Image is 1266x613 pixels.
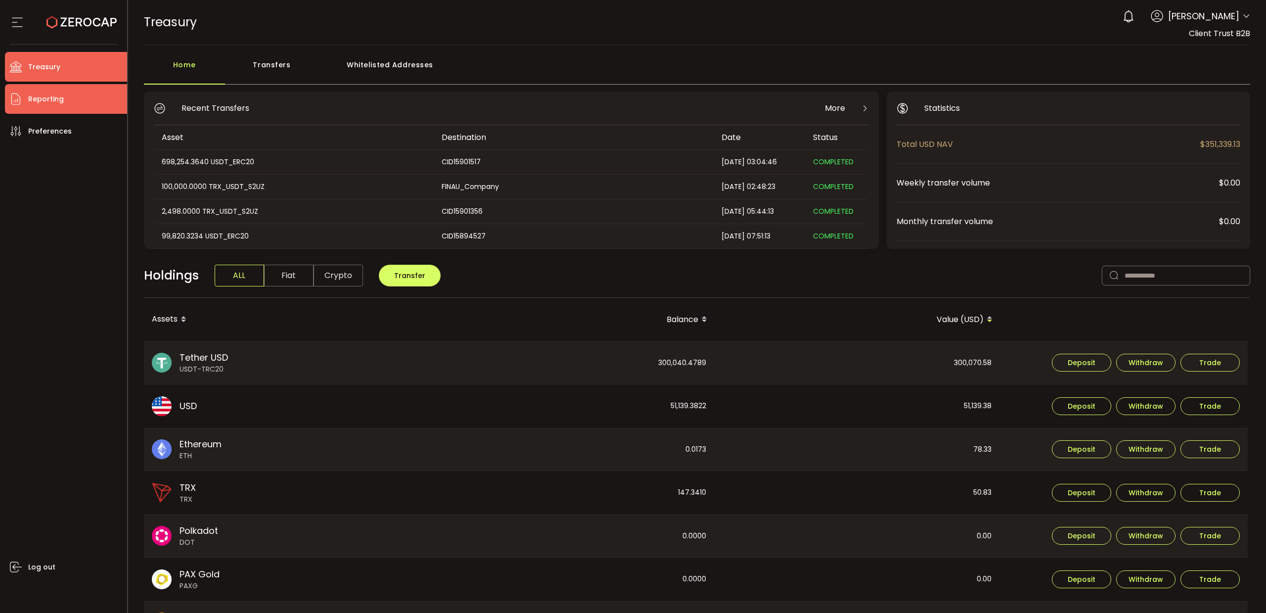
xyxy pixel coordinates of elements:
span: Deposit [1068,576,1095,583]
div: 78.33 [715,428,999,471]
div: Destination [434,132,714,143]
button: Deposit [1052,570,1111,588]
span: Recent Transfers [181,102,249,114]
div: 100,000.0000 TRX_USDT_S2UZ [154,181,433,192]
button: Trade [1180,354,1240,372]
div: 0.0000 [430,558,714,601]
button: Withdraw [1116,440,1176,458]
span: Ethereum [180,437,222,451]
span: $351,339.13 [1200,138,1240,150]
div: Date [714,132,805,143]
div: [DATE] 07:51:13 [714,231,805,242]
div: 51,139.38 [715,384,999,428]
button: Withdraw [1116,484,1176,502]
div: 51,139.3822 [430,384,714,428]
button: Trade [1180,527,1240,545]
span: Trade [1199,446,1221,453]
span: ETH [180,451,222,461]
div: Transfers [225,55,319,85]
div: 147.3410 [430,471,714,515]
div: Status [805,132,867,143]
div: 300,070.58 [715,342,999,384]
span: Withdraw [1129,576,1163,583]
span: Deposit [1068,532,1095,539]
div: Value (USD) [715,311,1000,328]
span: Reporting [28,92,64,106]
div: FINAU_Company [434,181,713,192]
div: 2,498.0000 TRX_USDT_S2UZ [154,206,433,217]
span: ALL [215,265,264,286]
div: Whitelisted Addresses [319,55,461,85]
div: [DATE] 03:04:46 [714,156,805,168]
span: Withdraw [1129,446,1163,453]
button: Trade [1180,440,1240,458]
div: 0.0000 [430,515,714,558]
span: Tether USD [180,351,228,364]
span: COMPLETED [813,157,854,167]
span: Weekly transfer volume [897,177,1219,189]
span: USDT-TRC20 [180,364,228,375]
button: Deposit [1052,484,1111,502]
div: 0.00 [715,515,999,558]
span: PAXG [180,581,220,591]
iframe: Chat Widget [1217,566,1266,613]
div: CID15901517 [434,156,713,168]
span: Withdraw [1129,359,1163,366]
span: Trade [1199,359,1221,366]
span: Withdraw [1129,403,1163,410]
span: Trade [1199,489,1221,496]
button: Trade [1180,397,1240,415]
span: Withdraw [1129,489,1163,496]
img: paxg_portfolio.svg [152,569,172,589]
button: Withdraw [1116,527,1176,545]
span: Treasury [144,13,197,31]
button: Trade [1180,484,1240,502]
span: Deposit [1068,446,1095,453]
span: Trade [1199,576,1221,583]
img: eth_portfolio.svg [152,439,172,459]
div: 0.0173 [430,428,714,471]
div: 50.83 [715,471,999,515]
span: Withdraw [1129,532,1163,539]
img: dot_portfolio.svg [152,526,172,546]
span: [PERSON_NAME] [1168,9,1239,23]
img: usdt_portfolio.svg [152,353,172,373]
span: Fiat [264,265,314,286]
button: Deposit [1052,440,1111,458]
span: Transfer [394,271,425,281]
div: Balance [430,311,715,328]
div: 698,254.3640 USDT_ERC20 [154,156,433,168]
button: Withdraw [1116,354,1176,372]
span: Treasury [28,60,60,74]
span: DOT [180,537,218,548]
button: Withdraw [1116,397,1176,415]
button: Deposit [1052,354,1111,372]
button: Transfer [379,265,441,286]
div: 0.00 [715,558,999,601]
div: CID15894527 [434,231,713,242]
span: Preferences [28,124,72,139]
span: PAX Gold [180,567,220,581]
span: COMPLETED [813,182,854,191]
div: [DATE] 02:48:23 [714,181,805,192]
span: TRX [180,481,196,494]
button: Withdraw [1116,570,1176,588]
span: Monthly transfer volume [897,215,1219,228]
span: Log out [28,560,55,574]
span: Deposit [1068,359,1095,366]
span: More [825,102,845,114]
span: Deposit [1068,403,1095,410]
span: $0.00 [1219,177,1240,189]
span: COMPLETED [813,206,854,216]
button: Deposit [1052,527,1111,545]
span: Deposit [1068,489,1095,496]
div: Assets [144,311,430,328]
div: Asset [154,132,434,143]
span: $0.00 [1219,215,1240,228]
div: 300,040.4789 [430,342,714,384]
span: Polkadot [180,524,218,537]
span: COMPLETED [813,231,854,241]
div: 99,820.3234 USDT_ERC20 [154,231,433,242]
span: Trade [1199,403,1221,410]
